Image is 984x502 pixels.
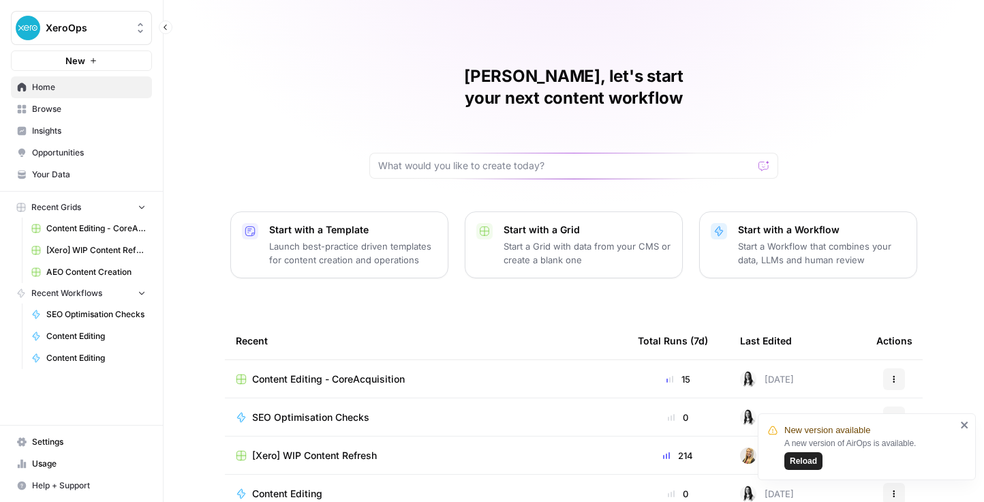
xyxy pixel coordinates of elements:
[46,308,146,321] span: SEO Optimisation Checks
[876,322,912,359] div: Actions
[11,197,152,218] button: Recent Grids
[790,455,817,467] span: Reload
[784,424,870,437] span: New version available
[269,239,437,267] p: Launch best-practice driven templates for content creation and operations
[46,330,146,342] span: Content Editing
[25,347,152,369] a: Content Editing
[236,322,616,359] div: Recent
[738,239,906,267] p: Start a Workflow that combines your data, LLMs and human review
[11,120,152,142] a: Insights
[638,372,718,386] div: 15
[25,304,152,325] a: SEO Optimisation Checks
[11,50,152,71] button: New
[25,261,152,283] a: AEO Content Creation
[32,168,146,181] span: Your Data
[11,283,152,304] button: Recent Workflows
[638,449,718,462] div: 214
[960,419,970,430] button: close
[11,453,152,475] a: Usage
[252,372,405,386] span: Content Editing - CoreAcquisition
[738,223,906,237] p: Start with a Workflow
[31,201,81,213] span: Recent Grids
[252,449,377,462] span: [Xero] WIP Content Refresh
[638,322,708,359] div: Total Runs (7d)
[31,287,102,299] span: Recent Workflows
[32,436,146,448] span: Settings
[11,475,152,497] button: Help + Support
[252,411,369,424] span: SEO Optimisation Checks
[699,211,917,278] button: Start with a WorkflowStart a Workflow that combines your data, LLMs and human review
[252,487,322,501] span: Content Editing
[32,81,146,93] span: Home
[638,487,718,501] div: 0
[46,21,128,35] span: XeroOps
[236,449,616,462] a: [Xero] WIP Content Refresh
[269,223,437,237] p: Start with a Template
[46,352,146,364] span: Content Editing
[740,486,794,502] div: [DATE]
[25,218,152,239] a: Content Editing - CoreAcquisition
[740,409,794,426] div: [DATE]
[65,54,85,68] span: New
[25,325,152,347] a: Content Editing
[740,447,794,464] div: [DATE]
[236,372,616,386] a: Content Editing - CoreAcquisition
[32,125,146,137] span: Insights
[740,371,794,387] div: [DATE]
[11,98,152,120] a: Browse
[740,322,792,359] div: Last Edited
[740,371,756,387] img: zka6akx770trzh69562he2ydpv4t
[504,223,671,237] p: Start with a Grid
[11,142,152,164] a: Opportunities
[11,11,152,45] button: Workspace: XeroOps
[465,211,683,278] button: Start with a GridStart a Grid with data from your CMS or create a blank one
[32,458,146,470] span: Usage
[46,244,146,256] span: [Xero] WIP Content Refresh
[236,411,616,424] a: SEO Optimisation Checks
[378,159,753,173] input: What would you like to create today?
[369,65,778,109] h1: [PERSON_NAME], let's start your next content workflow
[46,266,146,278] span: AEO Content Creation
[230,211,448,278] button: Start with a TemplateLaunch best-practice driven templates for content creation and operations
[784,452,822,470] button: Reload
[638,411,718,424] div: 0
[16,16,40,40] img: XeroOps Logo
[740,447,756,464] img: ygsh7oolkwauxdw54hskm6m165th
[32,479,146,492] span: Help + Support
[236,487,616,501] a: Content Editing
[25,239,152,261] a: [Xero] WIP Content Refresh
[32,103,146,115] span: Browse
[504,239,671,267] p: Start a Grid with data from your CMS or create a blank one
[11,431,152,453] a: Settings
[740,409,756,426] img: zka6akx770trzh69562he2ydpv4t
[32,147,146,159] span: Opportunities
[11,76,152,98] a: Home
[11,164,152,186] a: Your Data
[46,222,146,235] span: Content Editing - CoreAcquisition
[740,486,756,502] img: zka6akx770trzh69562he2ydpv4t
[784,437,956,470] div: A new version of AirOps is available.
